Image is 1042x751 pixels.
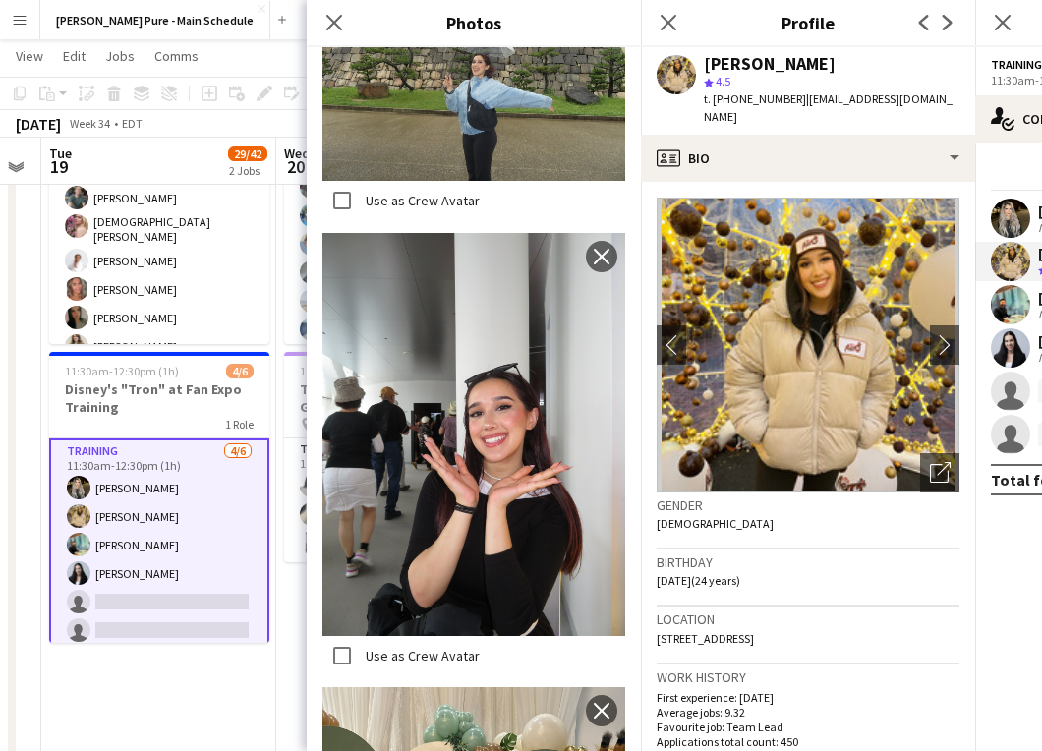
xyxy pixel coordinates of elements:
[920,453,959,492] div: Open photos pop-in
[16,114,61,134] div: [DATE]
[226,364,254,378] span: 4/6
[362,647,480,664] label: Use as Crew Avatar
[97,43,143,69] a: Jobs
[225,417,254,432] span: 1 Role
[657,668,959,686] h3: Work history
[63,47,86,65] span: Edit
[154,47,199,65] span: Comms
[55,43,93,69] a: Edit
[657,690,959,705] p: First experience: [DATE]
[65,364,179,378] span: 11:30am-12:30pm (1h)
[657,573,740,588] span: [DATE] (24 years)
[657,516,774,531] span: [DEMOGRAPHIC_DATA]
[657,496,959,514] h3: Gender
[284,352,504,562] app-job-card: 1:00pm-2:00pm (1h)3/3Travel Alberta & AGLC x Great Outdoors Comedy Festival Training Virtual1 Rol...
[49,53,269,344] app-job-card: 10:00am-11:00am (1h)25/36Disney's Fan Expo Training1 RoleTraining25/3610:00am-11:00am (1h)[PERSON...
[657,553,959,571] h3: Birthday
[122,116,143,131] div: EDT
[284,438,504,562] app-card-role: Training3/31:00pm-2:00pm (1h)[PERSON_NAME][PERSON_NAME][PERSON_NAME]
[105,47,135,65] span: Jobs
[284,140,504,469] app-card-role: Training10/1012:00pm-1:00pm (1h)[PERSON_NAME][PERSON_NAME][PERSON_NAME][PERSON_NAME][PERSON_NAME]...
[704,91,806,106] span: t. [PHONE_NUMBER]
[8,43,51,69] a: View
[991,57,1042,72] span: Training
[284,53,504,344] app-job-card: 12:00pm-1:00pm (1h)10/10LEGO @ Fan Expo Toronto Training Virtual1 RoleTraining10/1012:00pm-1:00pm...
[65,116,114,131] span: Week 34
[49,144,72,162] span: Tue
[16,47,43,65] span: View
[657,631,754,646] span: [STREET_ADDRESS]
[657,734,959,749] p: Applications total count: 450
[146,43,206,69] a: Comms
[657,705,959,720] p: Average jobs: 9.32
[40,1,270,39] button: [PERSON_NAME] Pure - Main Schedule
[307,10,641,35] h3: Photos
[704,55,836,73] div: [PERSON_NAME]
[716,74,730,88] span: 4.5
[49,438,269,652] app-card-role: Training4/611:30am-12:30pm (1h)[PERSON_NAME][PERSON_NAME][PERSON_NAME][PERSON_NAME]
[284,380,504,416] h3: Travel Alberta & AGLC x Great Outdoors Comedy Festival Training
[229,163,266,178] div: 2 Jobs
[657,198,959,492] img: Crew avatar or photo
[49,380,269,416] h3: Disney's "Tron" at Fan Expo Training
[657,720,959,734] p: Favourite job: Team Lead
[657,610,959,628] h3: Location
[46,155,72,178] span: 19
[49,352,269,643] app-job-card: 11:30am-12:30pm (1h)4/6Disney's "Tron" at Fan Expo Training1 RoleTraining4/611:30am-12:30pm (1h)[...
[284,144,310,162] span: Wed
[641,10,975,35] h3: Profile
[641,135,975,182] div: Bio
[281,155,310,178] span: 20
[704,91,953,124] span: | [EMAIL_ADDRESS][DOMAIN_NAME]
[322,233,625,637] img: Crew photo 1075286
[228,146,267,161] span: 29/42
[300,364,401,378] span: 1:00pm-2:00pm (1h)
[362,192,480,209] label: Use as Crew Avatar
